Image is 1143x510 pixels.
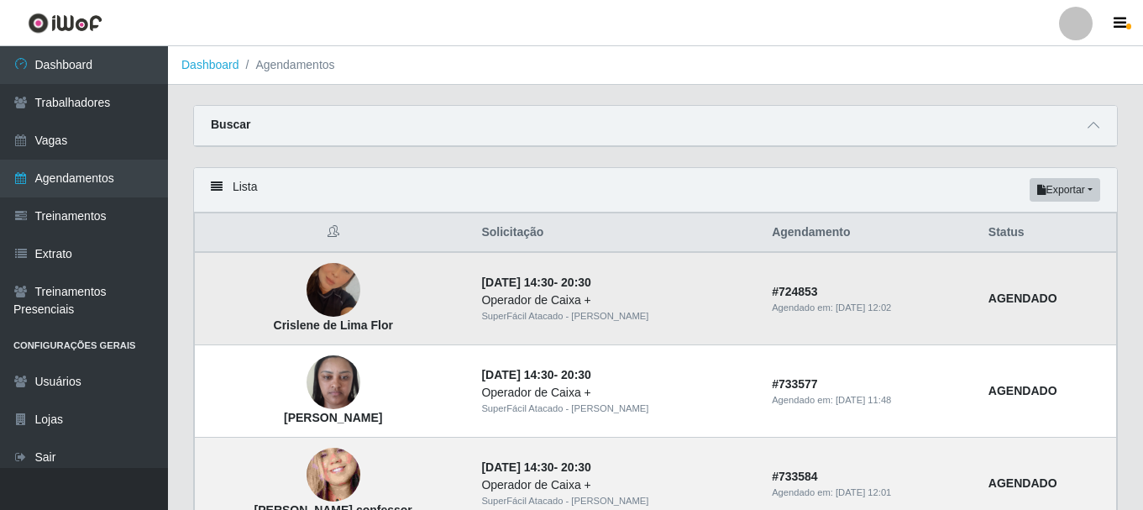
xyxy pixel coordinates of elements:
button: Exportar [1030,178,1100,202]
li: Agendamentos [239,56,335,74]
time: [DATE] 14:30 [481,276,553,289]
time: [DATE] 12:01 [836,487,891,497]
div: SuperFácil Atacado - [PERSON_NAME] [481,402,752,416]
a: Dashboard [181,58,239,71]
strong: Crislene de Lima Flor [274,318,393,332]
div: Agendado em: [772,301,968,315]
div: Operador de Caixa + [481,476,752,494]
th: Status [978,213,1117,253]
div: Agendado em: [772,393,968,407]
strong: Buscar [211,118,250,131]
strong: - [481,368,590,381]
time: [DATE] 12:02 [836,302,891,313]
strong: # 733584 [772,470,818,483]
th: Solicitação [471,213,762,253]
time: [DATE] 11:48 [836,395,891,405]
time: 20:30 [561,368,591,381]
div: SuperFácil Atacado - [PERSON_NAME] [481,309,752,323]
strong: # 724853 [772,285,818,298]
strong: - [481,460,590,474]
div: Agendado em: [772,486,968,500]
img: CoreUI Logo [28,13,102,34]
img: Andrea Jordão Gomes da Silva [307,347,360,418]
nav: breadcrumb [168,46,1143,85]
th: Agendamento [762,213,978,253]
strong: AGENDADO [988,292,1057,305]
strong: AGENDADO [988,384,1057,397]
strong: - [481,276,590,289]
time: [DATE] 14:30 [481,368,553,381]
strong: AGENDADO [988,476,1057,490]
div: Operador de Caixa + [481,292,752,309]
div: Operador de Caixa + [481,384,752,402]
strong: # 733577 [772,377,818,391]
div: SuperFácil Atacado - [PERSON_NAME] [481,494,752,508]
time: 20:30 [561,460,591,474]
img: Crislene de Lima Flor [307,242,360,338]
div: Lista [194,168,1117,213]
strong: [PERSON_NAME] [284,411,382,424]
time: 20:30 [561,276,591,289]
time: [DATE] 14:30 [481,460,553,474]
